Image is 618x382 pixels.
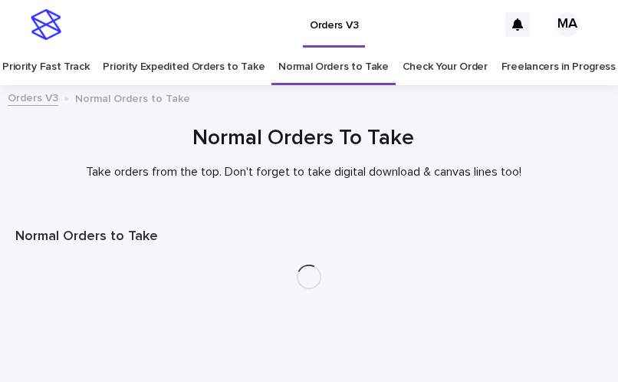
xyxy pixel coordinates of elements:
[8,88,58,106] a: Orders V3
[15,165,591,179] p: Take orders from the top. Don't forget to take digital download & canvas lines too!
[15,228,603,246] h1: Normal Orders to Take
[2,49,89,85] a: Priority Fast Track
[501,49,616,85] a: Freelancers in Progress
[31,9,61,40] img: stacker-logo-s-only.png
[278,49,389,85] a: Normal Orders to Take
[555,12,580,37] div: MA
[15,124,591,153] h1: Normal Orders To Take
[75,89,190,106] p: Normal Orders to Take
[103,49,265,85] a: Priority Expedited Orders to Take
[403,49,488,85] a: Check Your Order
